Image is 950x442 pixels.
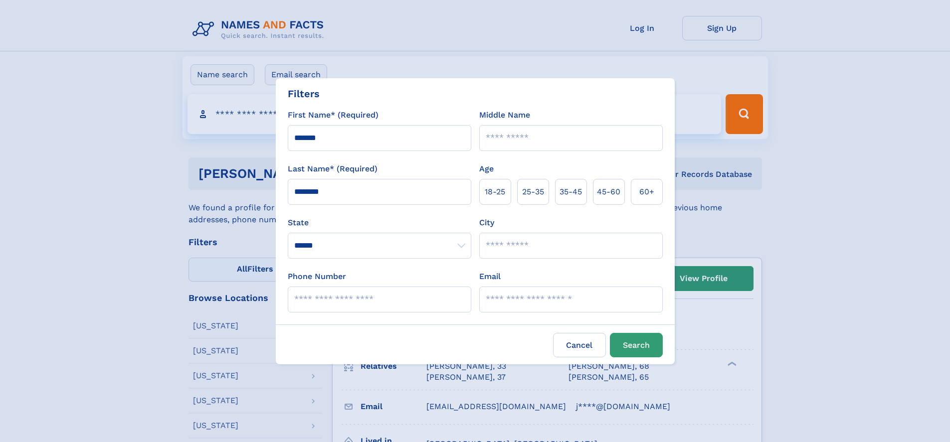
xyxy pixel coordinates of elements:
[479,271,501,283] label: Email
[639,186,654,198] span: 60+
[560,186,582,198] span: 35‑45
[479,217,494,229] label: City
[553,333,606,357] label: Cancel
[479,109,530,121] label: Middle Name
[288,217,471,229] label: State
[610,333,663,357] button: Search
[522,186,544,198] span: 25‑35
[288,86,320,101] div: Filters
[597,186,620,198] span: 45‑60
[485,186,505,198] span: 18‑25
[288,163,378,175] label: Last Name* (Required)
[479,163,494,175] label: Age
[288,109,379,121] label: First Name* (Required)
[288,271,346,283] label: Phone Number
